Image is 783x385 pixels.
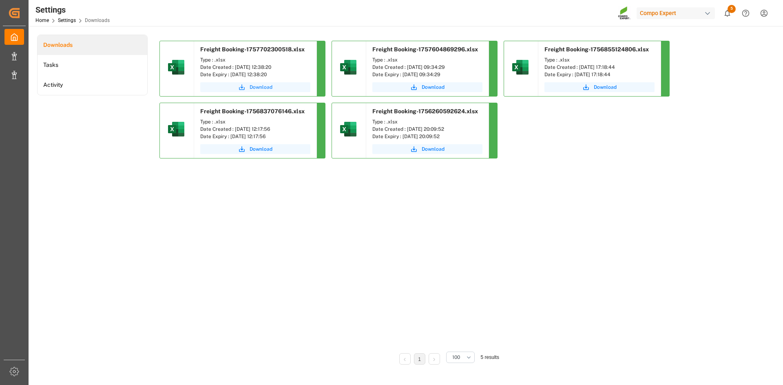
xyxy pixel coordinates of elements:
[618,6,631,20] img: Screenshot%202023-09-29%20at%2010.02.21.png_1712312052.png
[35,18,49,23] a: Home
[544,46,649,53] span: Freight Booking-1756855124806.xlsx
[200,56,310,64] div: Type : .xlsx
[737,4,755,22] button: Help Center
[200,82,310,92] button: Download
[728,5,736,13] span: 5
[166,119,186,139] img: microsoft-excel-2019--v1.png
[338,119,358,139] img: microsoft-excel-2019--v1.png
[200,108,305,114] span: Freight Booking-1756837076146.xlsx
[200,133,310,140] div: Date Expiry : [DATE] 12:17:56
[38,35,147,55] a: Downloads
[372,82,482,92] button: Download
[594,84,617,91] span: Download
[481,354,499,360] span: 5 results
[372,144,482,154] button: Download
[200,118,310,125] div: Type : .xlsx
[200,125,310,133] div: Date Created : [DATE] 12:17:56
[637,7,715,19] div: Compo Expert
[418,356,421,362] a: 1
[637,5,718,21] button: Compo Expert
[372,133,482,140] div: Date Expiry : [DATE] 20:09:52
[399,353,411,365] li: Previous Page
[200,46,305,53] span: Freight Booking-1757702300518.xlsx
[544,56,655,64] div: Type : .xlsx
[422,84,445,91] span: Download
[372,71,482,78] div: Date Expiry : [DATE] 09:34:29
[38,55,147,75] a: Tasks
[372,64,482,71] div: Date Created : [DATE] 09:34:29
[422,145,445,153] span: Download
[250,84,272,91] span: Download
[372,108,478,114] span: Freight Booking-1756260592624.xlsx
[372,118,482,125] div: Type : .xlsx
[372,56,482,64] div: Type : .xlsx
[429,353,440,365] li: Next Page
[35,4,110,16] div: Settings
[338,57,358,77] img: microsoft-excel-2019--v1.png
[200,144,310,154] button: Download
[718,4,737,22] button: show 5 new notifications
[452,354,460,361] span: 100
[372,125,482,133] div: Date Created : [DATE] 20:09:52
[200,64,310,71] div: Date Created : [DATE] 12:38:20
[544,64,655,71] div: Date Created : [DATE] 17:18:44
[38,75,147,95] a: Activity
[544,71,655,78] div: Date Expiry : [DATE] 17:18:44
[58,18,76,23] a: Settings
[544,82,655,92] button: Download
[414,353,425,365] li: 1
[511,57,530,77] img: microsoft-excel-2019--v1.png
[166,57,186,77] img: microsoft-excel-2019--v1.png
[200,71,310,78] div: Date Expiry : [DATE] 12:38:20
[446,352,475,363] button: open menu
[372,46,478,53] span: Freight Booking-1757604869296.xlsx
[250,145,272,153] span: Download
